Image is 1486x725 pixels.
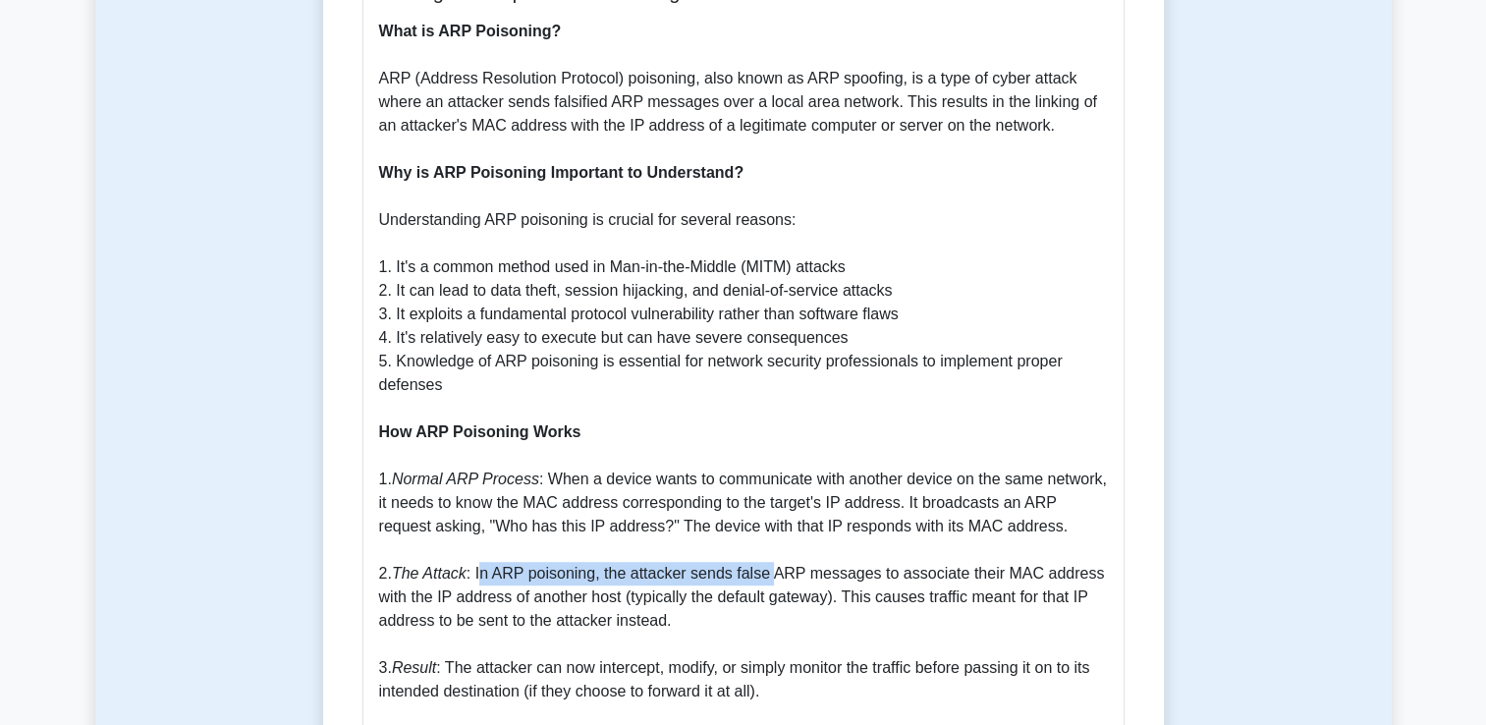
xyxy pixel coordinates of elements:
i: Result [392,659,436,676]
i: Normal ARP Process [392,471,539,487]
i: The Attack [392,565,467,582]
b: Why is ARP Poisoning Important to Understand? [379,164,744,181]
b: What is ARP Poisoning? [379,23,562,39]
b: How ARP Poisoning Works [379,423,581,440]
